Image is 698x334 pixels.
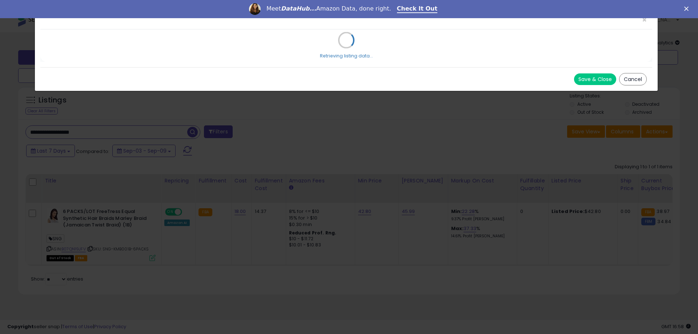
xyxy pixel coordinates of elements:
a: Check It Out [397,5,438,13]
img: Profile image for Georgie [249,3,261,15]
span: × [642,15,647,25]
div: Meet Amazon Data, done right. [266,5,391,12]
div: Retrieving listing data... [320,53,373,59]
button: Save & Close [574,73,616,85]
div: Close [684,7,691,11]
button: Cancel [619,73,647,85]
i: DataHub... [281,5,316,12]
